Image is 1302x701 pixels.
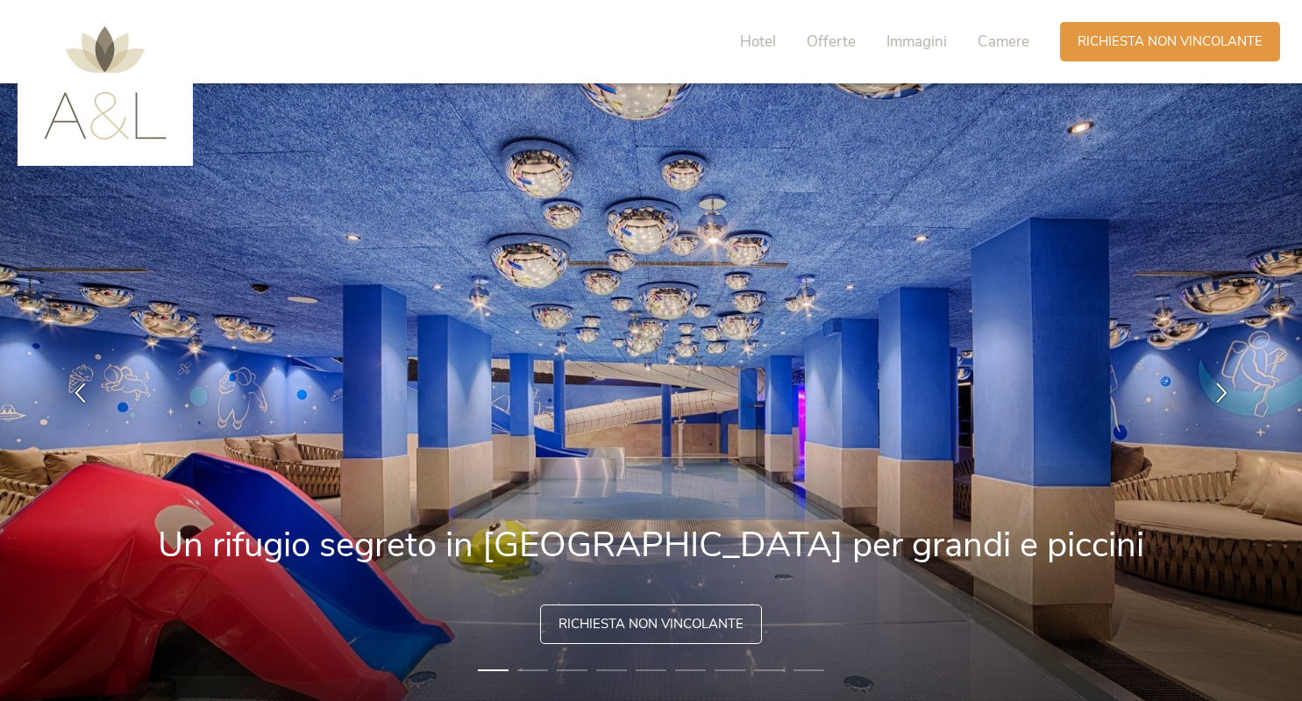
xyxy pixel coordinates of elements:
span: Camere [978,32,1029,52]
span: Immagini [886,32,947,52]
span: Richiesta non vincolante [559,615,743,633]
span: Richiesta non vincolante [1078,32,1263,51]
span: Hotel [740,32,776,52]
span: Offerte [807,32,856,52]
img: AMONTI & LUNARIS Wellnessresort [44,26,167,139]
